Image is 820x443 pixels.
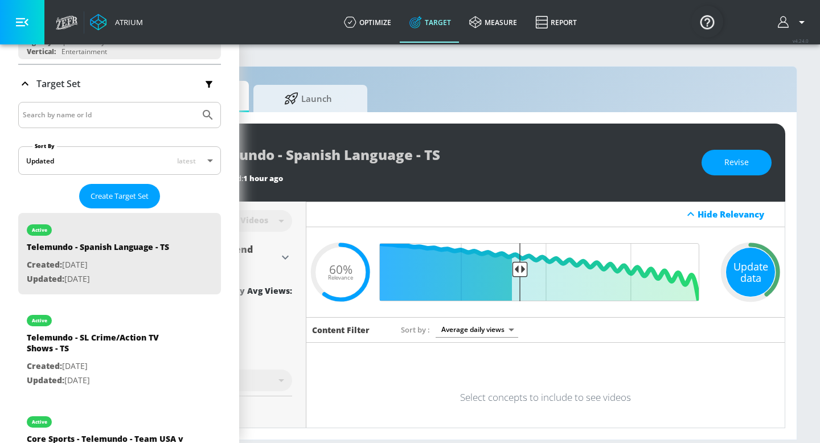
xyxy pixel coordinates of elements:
span: v 4.24.0 [793,38,809,44]
span: Create Target Set [91,190,149,203]
span: Created: [27,360,62,371]
span: Updated: [27,375,64,385]
p: [DATE] [27,272,169,286]
a: Report [526,2,586,43]
span: latest [177,156,196,166]
div: Average daily views [436,322,518,337]
div: Hide Relevancy [698,208,778,220]
div: activeTelemundo - Spanish Language - TSCreated:[DATE]Updated:[DATE] [18,213,221,294]
div: active [32,227,47,233]
div: Telemundo - Spanish Language - TS [27,241,169,258]
span: 1 hour ago [243,173,283,183]
input: Search by name or Id [23,108,195,122]
div: Entertainment [61,47,107,56]
a: Target [400,2,460,43]
span: Updated: [27,273,64,284]
div: Updated [26,156,54,166]
div: Vertical: [27,47,56,56]
div: active [32,318,47,323]
p: [DATE] [27,359,186,374]
div: active [32,419,47,425]
button: Revise [702,150,772,175]
span: Created: [27,259,62,270]
button: Open Resource Center [691,6,723,38]
h6: Content Filter [312,325,370,335]
span: Launch [265,85,351,112]
div: Hide Relevancy [306,202,785,227]
a: optimize [335,2,400,43]
div: activeTelemundo - SL Crime/Action TV Shows - TSCreated:[DATE]Updated:[DATE] [18,303,221,396]
div: Atrium [110,17,143,27]
div: Telemundo - SL Crime/Action TV Shows - TS [27,332,186,359]
h6: Select concepts to include to see videos [460,391,631,404]
div: Videos [235,215,274,225]
div: 0 [223,298,292,311]
button: Create Target Set [79,184,160,208]
a: Atrium [90,14,143,31]
div: Last Updated: [196,173,690,183]
span: 60% [329,263,352,275]
p: [DATE] [27,374,186,388]
p: [DATE] [27,258,169,272]
label: Sort By [32,142,57,150]
span: Sort by [401,325,430,335]
a: measure [460,2,526,43]
div: Update data [726,248,775,297]
div: Daily Avg Views: [223,285,292,296]
span: Relevance [328,275,353,281]
div: Target Set [18,65,221,102]
input: Final Threshold [386,243,705,301]
span: Revise [724,155,749,170]
p: Target Set [36,77,80,90]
